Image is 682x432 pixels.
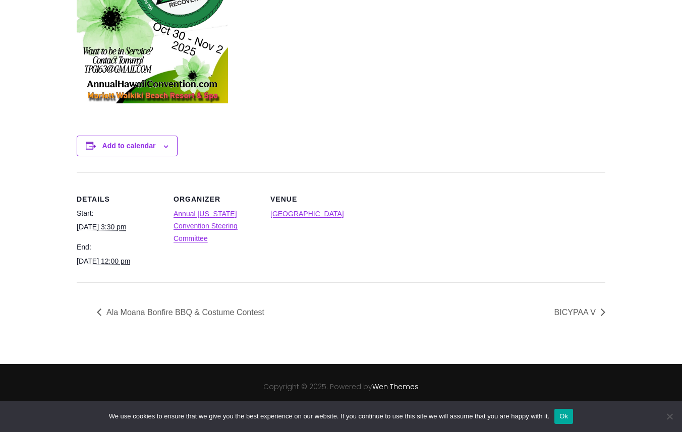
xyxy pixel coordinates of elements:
[554,409,573,424] button: Ok
[270,210,344,218] a: [GEOGRAPHIC_DATA]
[34,382,648,393] p: Copyright © 2025. Powered by
[77,257,130,265] abbr: 2025-11-02
[77,241,161,253] dt: End:
[77,305,605,320] nav: Event Navigation
[109,411,549,421] span: We use cookies to ensure that we give you the best experience on our website. If you continue to ...
[174,210,238,242] a: Annual [US_STATE] Convention Steering Committee
[97,308,270,317] a: Ala Moana Bonfire BBQ & Costume Contest
[174,195,258,204] h2: Organizer
[549,308,605,317] a: BICYPAA V
[102,142,156,150] button: View links to add events to your calendar
[664,411,674,421] span: No
[372,382,419,392] a: Wen Themes
[77,223,127,231] abbr: 2025-10-30
[77,208,161,219] dt: Start:
[77,195,161,204] h2: Details
[270,195,355,204] h2: Venue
